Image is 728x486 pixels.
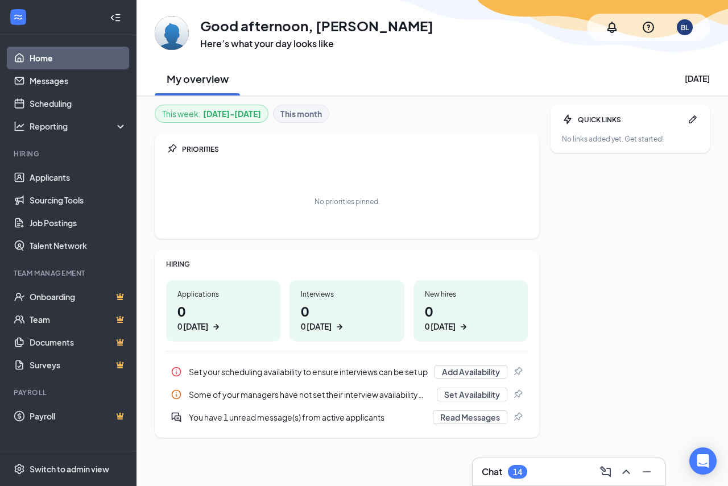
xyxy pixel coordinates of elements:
[166,406,528,429] div: You have 1 unread message(s) from active applicants
[30,285,127,308] a: OnboardingCrown
[182,144,528,154] div: PRIORITIES
[578,115,682,124] div: QUICK LINKS
[14,463,25,475] svg: Settings
[640,465,653,479] svg: Minimize
[30,463,109,475] div: Switch to admin view
[289,280,404,342] a: Interviews00 [DATE]ArrowRight
[200,16,433,35] h1: Good afternoon, [PERSON_NAME]
[605,20,619,34] svg: Notifications
[301,321,332,333] div: 0 [DATE]
[14,121,25,132] svg: Analysis
[597,463,615,481] button: ComposeMessage
[30,211,127,234] a: Job Postings
[513,467,522,477] div: 14
[638,463,656,481] button: Minimize
[166,383,528,406] a: InfoSome of your managers have not set their interview availability yetSet AvailabilityPin
[30,92,127,115] a: Scheduling
[599,465,613,479] svg: ComposeMessage
[315,197,380,206] div: No priorities pinned.
[425,301,516,333] h1: 0
[162,107,261,120] div: This week :
[687,114,698,125] svg: Pen
[166,280,280,342] a: Applications00 [DATE]ArrowRight
[14,388,125,397] div: Payroll
[14,268,125,278] div: Team Management
[280,107,322,120] b: This month
[166,406,528,429] a: DoubleChatActiveYou have 1 unread message(s) from active applicantsRead MessagesPin
[512,389,523,400] svg: Pin
[301,301,392,333] h1: 0
[189,389,430,400] div: Some of your managers have not set their interview availability yet
[562,114,573,125] svg: Bolt
[681,23,689,32] div: BL
[13,11,24,23] svg: WorkstreamLogo
[30,331,127,354] a: DocumentsCrown
[425,321,456,333] div: 0 [DATE]
[425,289,516,299] div: New hires
[30,308,127,331] a: TeamCrown
[30,121,127,132] div: Reporting
[177,301,269,333] h1: 0
[171,366,182,377] svg: Info
[512,366,523,377] svg: Pin
[617,463,635,481] button: ChevronUp
[334,321,345,333] svg: ArrowRight
[437,388,507,401] button: Set Availability
[685,73,710,84] div: [DATE]
[619,465,633,479] svg: ChevronUp
[301,289,392,299] div: Interviews
[166,360,528,383] a: InfoSet your scheduling availability to ensure interviews can be set upAdd AvailabilityPin
[458,321,469,333] svg: ArrowRight
[30,166,127,189] a: Applicants
[155,16,189,50] img: Bryanna Larson
[189,412,426,423] div: You have 1 unread message(s) from active applicants
[166,143,177,155] svg: Pin
[166,259,528,269] div: HIRING
[14,149,125,159] div: Hiring
[433,410,507,424] button: Read Messages
[167,72,229,86] h2: My overview
[30,234,127,257] a: Talent Network
[30,189,127,211] a: Sourcing Tools
[210,321,222,333] svg: ArrowRight
[413,280,528,342] a: New hires00 [DATE]ArrowRight
[30,405,127,427] a: PayrollCrown
[482,466,502,478] h3: Chat
[435,365,507,379] button: Add Availability
[171,412,182,423] svg: DoubleChatActive
[30,69,127,92] a: Messages
[512,412,523,423] svg: Pin
[642,20,655,34] svg: QuestionInfo
[200,38,433,50] h3: Here’s what your day looks like
[166,360,528,383] div: Set your scheduling availability to ensure interviews can be set up
[166,383,528,406] div: Some of your managers have not set their interview availability yet
[177,289,269,299] div: Applications
[30,354,127,376] a: SurveysCrown
[177,321,208,333] div: 0 [DATE]
[171,389,182,400] svg: Info
[110,12,121,23] svg: Collapse
[203,107,261,120] b: [DATE] - [DATE]
[689,447,717,475] div: Open Intercom Messenger
[189,366,428,377] div: Set your scheduling availability to ensure interviews can be set up
[30,47,127,69] a: Home
[562,134,698,144] div: No links added yet. Get started!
